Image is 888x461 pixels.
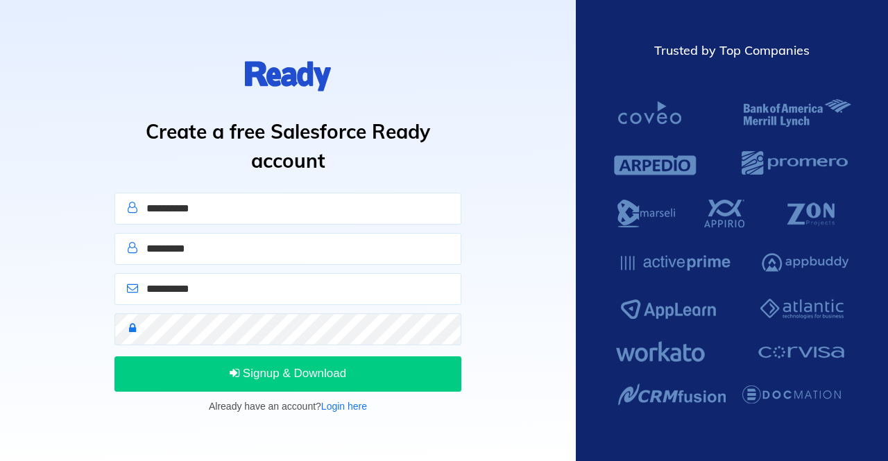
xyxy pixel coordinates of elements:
img: Salesforce Ready Customers [611,85,853,419]
h1: Create a free Salesforce Ready account [110,117,466,175]
button: Signup & Download [114,356,461,391]
div: Trusted by Top Companies [611,42,853,60]
span: Signup & Download [230,367,346,380]
p: Already have an account? [114,399,461,414]
a: Login here [321,401,367,412]
img: logo [245,58,331,95]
